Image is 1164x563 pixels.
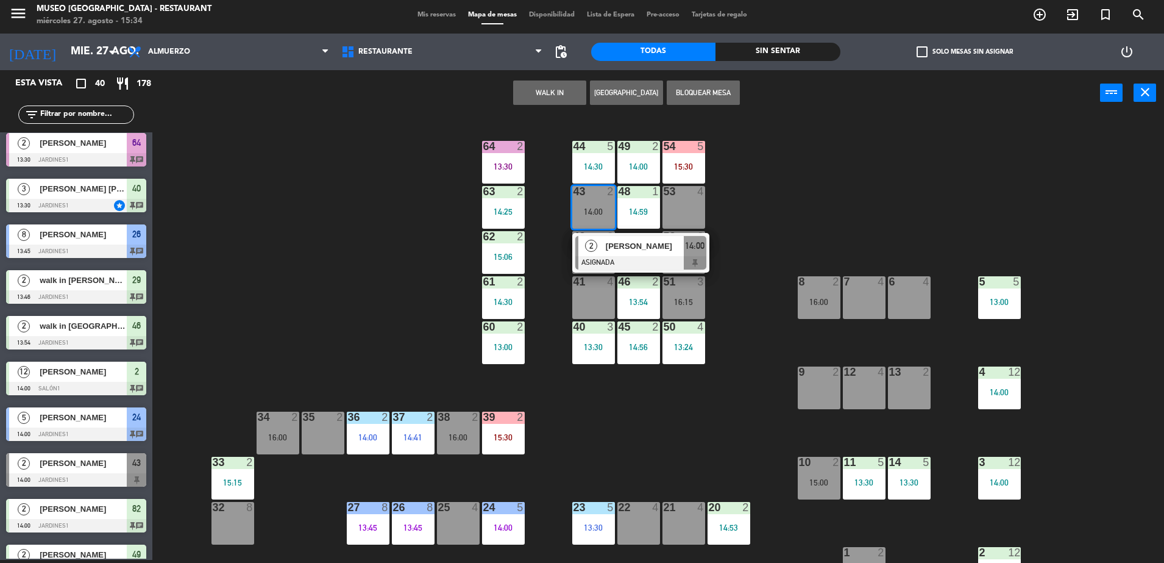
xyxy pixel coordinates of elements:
div: 16:15 [662,298,705,306]
div: 14:00 [482,523,525,532]
div: 62 [483,231,484,242]
span: [PERSON_NAME] [606,240,684,253]
div: Todas [591,43,715,61]
div: 8 [381,502,389,513]
div: 2 [832,276,840,287]
i: menu [9,4,27,23]
span: check_box_outline_blank [917,46,928,57]
div: 6 [889,276,890,287]
div: 5 [878,457,885,468]
div: 2 [246,457,254,468]
input: Filtrar por nombre... [39,108,133,121]
span: 46 [132,318,141,333]
div: 4 [878,276,885,287]
div: 13:30 [572,343,615,351]
div: 13:30 [482,162,525,171]
div: 13:45 [392,523,435,532]
div: 2 [381,412,389,423]
div: 60 [483,321,484,332]
div: 2 [697,231,704,242]
div: 14:25 [482,207,525,216]
span: 178 [137,77,151,91]
span: [PERSON_NAME] [40,457,127,470]
span: 26 [132,227,141,242]
div: 14:30 [482,298,525,306]
div: 2 [291,412,299,423]
i: search [1131,7,1146,22]
div: 2 [517,276,524,287]
div: 9 [799,367,800,378]
div: 35 [303,412,303,423]
div: 38 [438,412,439,423]
span: Mapa de mesas [462,12,523,18]
span: 5 [18,412,30,424]
i: close [1138,85,1152,99]
span: 2 [585,240,597,252]
i: power_input [1104,85,1119,99]
i: power_settings_new [1120,45,1134,59]
div: 14:53 [708,523,750,532]
span: Pre-acceso [641,12,686,18]
div: 2 [427,412,434,423]
div: 10 [799,457,800,468]
div: 15:30 [662,162,705,171]
div: 4 [652,502,659,513]
span: 40 [95,77,105,91]
div: 4 [878,367,885,378]
span: 82 [132,501,141,516]
div: 2 [878,547,885,558]
div: 24 [483,502,484,513]
button: Bloquear Mesa [667,81,740,105]
div: 13:54 [617,298,660,306]
div: 13:00 [482,343,525,351]
i: filter_list [24,107,39,122]
label: Solo mesas sin asignar [917,46,1013,57]
div: 2 [652,321,659,332]
div: 8 [246,502,254,513]
div: 27 [348,502,349,513]
div: 11 [844,457,845,468]
div: 15:00 [798,478,840,487]
div: 12 [844,367,845,378]
div: 14:41 [392,433,435,442]
div: 7 [844,276,845,287]
span: 2 [18,503,30,515]
span: walk in [PERSON_NAME] [40,274,127,287]
div: 8 [427,502,434,513]
span: [PERSON_NAME] [40,365,127,378]
div: 5 [923,457,930,468]
i: exit_to_app [1065,7,1080,22]
button: WALK IN [513,81,586,105]
i: restaurant [115,76,130,91]
span: Almuerzo [148,48,190,56]
div: 2 [517,412,524,423]
span: [PERSON_NAME] [40,503,127,515]
div: 15:30 [482,433,525,442]
div: 3 [697,276,704,287]
div: 14:59 [617,207,660,216]
span: 12 [18,366,30,378]
div: 4 [472,502,479,513]
div: 4 [923,276,930,287]
div: 14:00 [347,433,389,442]
div: 2 [517,231,524,242]
button: [GEOGRAPHIC_DATA] [590,81,663,105]
div: 26 [393,502,394,513]
div: 5 [607,141,614,152]
div: 14:30 [572,162,615,171]
div: 15:06 [482,253,525,261]
div: 2 [742,502,750,513]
